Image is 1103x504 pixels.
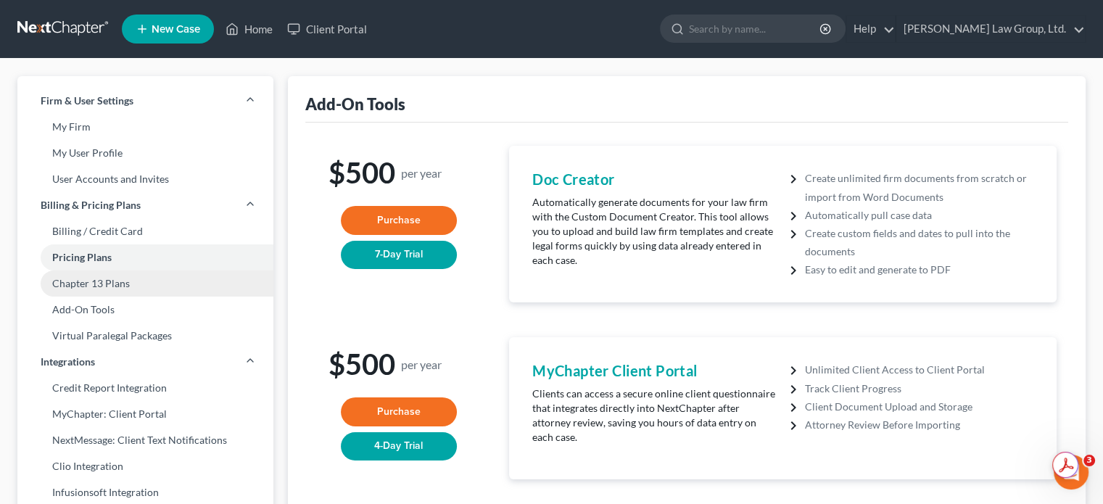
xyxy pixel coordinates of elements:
h4: Doc Creator [532,169,775,189]
a: Integrations [17,349,273,375]
a: Add-On Tools [17,297,273,323]
li: Create unlimited firm documents from scratch or import from Word Documents [805,169,1033,205]
a: Billing & Pricing Plans [17,192,273,218]
span: Billing & Pricing Plans [41,198,141,212]
a: Help [846,16,895,42]
li: Create custom fields and dates to pull into the documents [805,224,1033,260]
p: Clients can access a secure online client questionnaire that integrates directly into NextChapter... [532,387,775,445]
span: Firm & User Settings [41,94,133,108]
a: My User Profile [17,140,273,166]
h4: MyChapter Client Portal [532,360,775,381]
input: Search by name... [689,15,822,42]
li: Automatically pull case data [805,206,1033,224]
a: Client Portal [280,16,374,42]
h1: $500 [329,349,468,380]
a: Billing / Credit Card [17,218,273,244]
div: Add-On Tools [305,94,405,115]
a: Home [218,16,280,42]
li: Easy to edit and generate to PDF [805,260,1033,278]
a: [PERSON_NAME] Law Group, Ltd. [896,16,1085,42]
a: Credit Report Integration [17,375,273,401]
button: Purchase [341,397,457,426]
li: Client Document Upload and Storage [805,397,1033,416]
a: Clio Integration [17,453,273,479]
button: 4-Day Trial [341,432,457,461]
p: Automatically generate documents for your law firm with the Custom Document Creator. This tool al... [532,195,775,268]
small: per year [401,358,442,371]
a: My Firm [17,114,273,140]
a: Pricing Plans [17,244,273,270]
li: Attorney Review Before Importing [805,416,1033,434]
a: Chapter 13 Plans [17,270,273,297]
a: MyChapter: Client Portal [17,401,273,427]
span: Integrations [41,355,95,369]
h1: $500 [329,157,468,189]
a: User Accounts and Invites [17,166,273,192]
li: Track Client Progress [805,379,1033,397]
button: 7-Day Trial [341,241,457,270]
a: NextMessage: Client Text Notifications [17,427,273,453]
button: Purchase [341,206,457,235]
span: New Case [152,24,200,35]
small: per year [401,167,442,179]
a: Firm & User Settings [17,88,273,114]
a: Virtual Paralegal Packages [17,323,273,349]
li: Unlimited Client Access to Client Portal [805,360,1033,379]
